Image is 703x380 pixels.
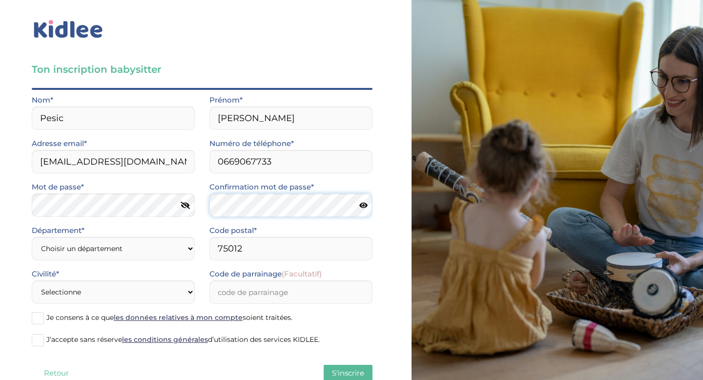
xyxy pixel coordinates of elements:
[209,150,372,173] input: Numero de telephone
[114,313,243,322] a: les données relatives à mon compte
[32,18,105,41] img: logo_kidlee_bleu
[282,269,322,278] span: (Facultatif)
[46,335,320,344] span: J’accepte sans réserve d’utilisation des services KIDLEE.
[32,106,195,130] input: Nom
[32,137,87,150] label: Adresse email*
[32,268,59,280] label: Civilité*
[209,237,372,260] input: Code postal
[209,94,243,106] label: Prénom*
[32,181,84,193] label: Mot de passe*
[209,268,322,280] label: Code de parrainage
[209,181,314,193] label: Confirmation mot de passe*
[122,335,208,344] a: les conditions générales
[209,280,372,304] input: code de parrainage
[46,313,292,322] span: Je consens à ce que soient traitées.
[209,224,257,237] label: Code postal*
[209,137,294,150] label: Numéro de téléphone*
[32,150,195,173] input: Email
[332,368,364,378] span: S'inscrire
[32,224,84,237] label: Département*
[209,106,372,130] input: Prénom
[32,63,372,76] h3: Ton inscription babysitter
